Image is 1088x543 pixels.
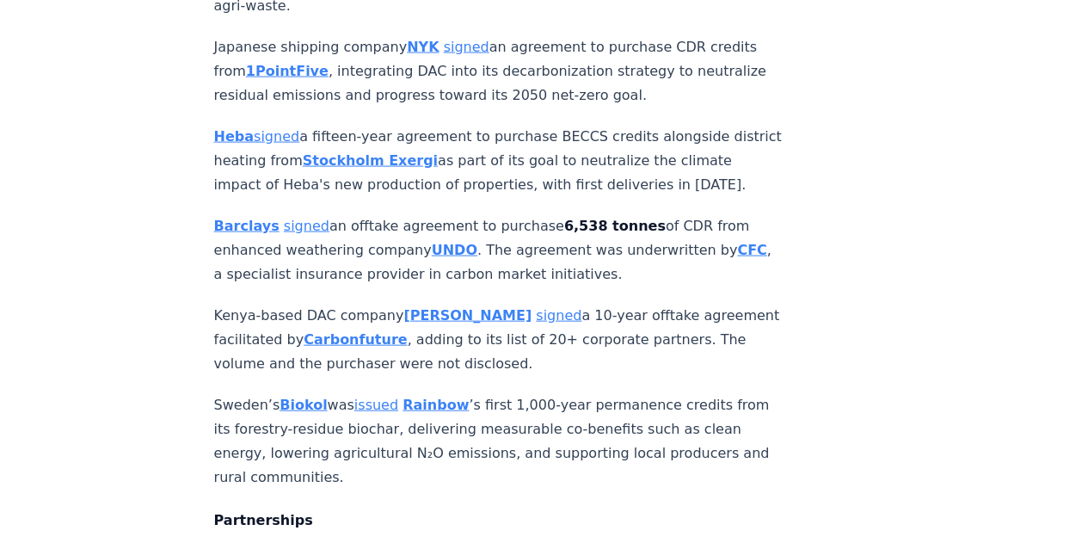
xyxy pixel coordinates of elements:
a: Biokol [280,397,327,413]
a: signed [536,307,581,324]
p: Japanese shipping company an agreement to purchase CDR credits from , integrating DAC into its de... [214,35,784,108]
a: Heba [214,128,255,145]
a: Rainbow [403,397,469,413]
p: Sweden’s was ’s first 1,000-year permanence credits from its forestry-residue biochar, delivering... [214,393,784,490]
p: an offtake agreement to purchase of CDR from enhanced weathering company . The agreement was unde... [214,214,784,287]
a: CFC [737,242,766,258]
a: signed [284,218,329,234]
a: UNDO [432,242,477,258]
strong: 6,538 tonnes [564,218,666,234]
strong: Partnerships [214,512,313,528]
p: a fifteen-year agreement to purchase BECCS credits alongside district heating from as part of its... [214,125,784,197]
a: [PERSON_NAME] [403,307,532,324]
a: 1PointFive [246,63,329,79]
a: Stockholm Exergi [303,152,438,169]
a: Carbonfuture [304,331,407,348]
a: issued [354,397,398,413]
a: signed [444,39,489,55]
a: signed [254,128,299,145]
p: Kenya-based DAC company a 10-year offtake agreement facilitated by , adding to its list of 20+ co... [214,304,784,376]
a: Barclays [214,218,280,234]
a: NYK [407,39,439,55]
